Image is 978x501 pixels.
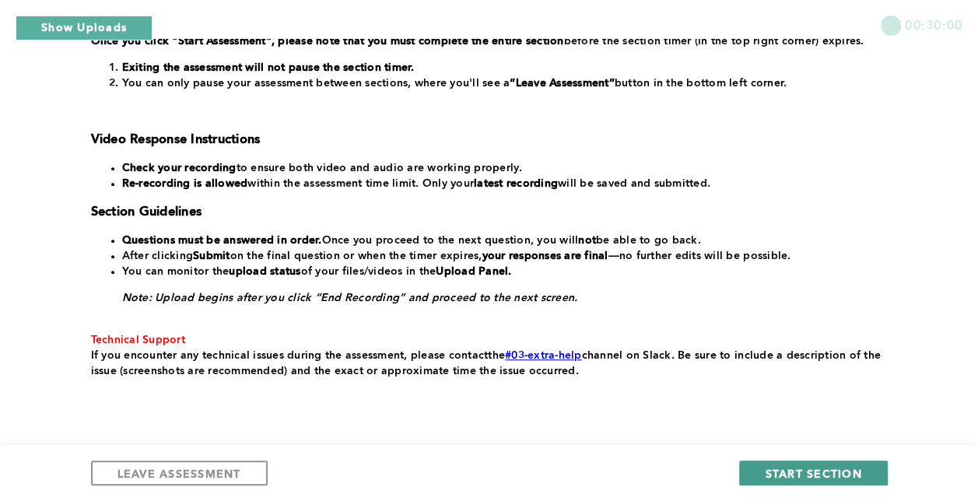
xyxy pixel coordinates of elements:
[510,78,615,89] strong: “Leave Assessment”
[436,266,511,277] strong: Upload Panel.
[765,466,861,481] span: START SECTION
[122,160,882,176] li: to ensure both video and audio are working properly.
[91,205,882,220] h3: Section Guidelines
[505,350,582,361] a: #03-extra-help
[229,266,300,277] strong: upload status
[91,335,185,345] span: Technical Support
[122,235,322,246] strong: Questions must be answered in order.
[91,132,882,148] h3: Video Response Instructions
[122,178,248,189] strong: Re-recording is allowed
[91,461,268,485] button: LEAVE ASSESSMENT
[122,293,578,303] em: Note: Upload begins after you click “End Recording” and proceed to the next screen.
[16,16,152,40] button: Show Uploads
[91,348,882,379] p: the channel on Slack
[122,248,882,264] li: After clicking on the final question or when the timer expires, —no further edits will be possible.
[122,264,882,279] li: You can monitor the of your files/videos in the
[193,250,230,261] strong: Submit
[117,466,241,481] span: LEAVE ASSESSMENT
[482,250,608,261] strong: your responses are final
[122,62,415,73] strong: Exiting the assessment will not pause the section timer.
[474,178,558,189] strong: latest recording
[91,350,489,361] span: If you encounter any technical issues during the assessment, please contact
[905,16,962,33] span: 00:30:00
[91,33,882,49] p: before the section timer (in the top right corner) expires.
[122,163,237,173] strong: Check your recording
[578,235,596,246] strong: not
[91,36,564,47] strong: Once you click "Start Assessment", please note that you must complete the entire section
[122,75,882,91] li: You can only pause your assessment between sections, where you'll see a button in the bottom left...
[91,350,885,377] span: . Be sure to include a description of the issue (screenshots are recommended) and the exact or ap...
[122,233,882,248] li: Once you proceed to the next question, you will be able to go back.
[122,176,882,191] li: within the assessment time limit. Only your will be saved and submitted.
[739,461,887,485] button: START SECTION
